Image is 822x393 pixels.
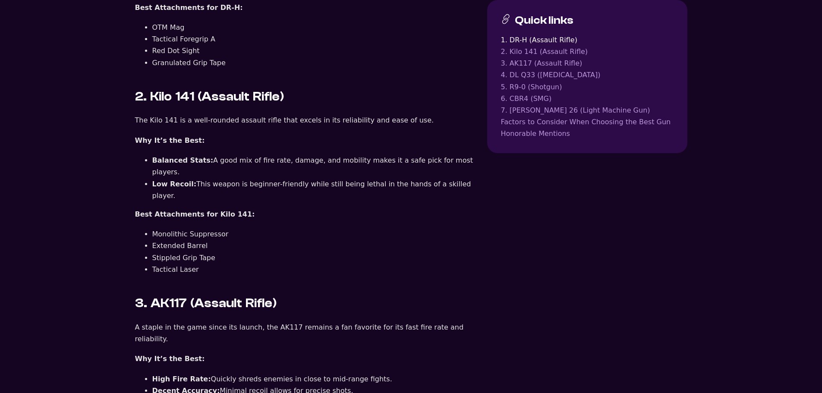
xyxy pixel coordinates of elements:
strong: Why It’s the Best: [135,355,205,363]
h3: Quick links [515,14,573,27]
strong: Balanced Stats: [152,156,214,164]
li: This weapon is beginner-friendly while still being lethal in the hands of a skilled player. [152,178,480,201]
li: Granulated Grip Tape [152,57,480,69]
li: Stippled Grip Tape [152,252,480,264]
a: 6. CBR4 (SMG) [501,93,674,104]
a: Honorable Mentions [501,128,674,139]
strong: Why It’s the Best: [135,136,205,145]
h2: 3. AK117 (Assault Rifle) [135,296,480,311]
li: Tactical Foregrip A [152,33,480,45]
a: 2. Kilo 141 (Assault Rifle) [501,46,674,57]
li: Tactical Laser [152,264,480,275]
a: 4. DL Q33 ([MEDICAL_DATA]) [501,69,674,81]
li: A good mix of fire rate, damage, and mobility makes it a safe pick for most players. [152,154,480,178]
a: 7. [PERSON_NAME] 26 (Light Machine Gun) [501,104,674,116]
a: Factors to Consider When Choosing the Best Gun [501,116,674,128]
p: A staple in the game since its launch, the AK117 remains a fan favorite for its fast fire rate an... [135,321,480,345]
li: Extended Barrel [152,240,480,252]
strong: Best Attachments for DR-H: [135,3,243,12]
li: Red Dot Sight [152,45,480,57]
h2: 2. Kilo 141 (Assault Rifle) [135,89,480,104]
a: 5. R9-0 (Shotgun) [501,81,674,93]
li: OTM Mag [152,22,480,33]
nav: Table of contents [501,34,674,140]
p: The Kilo 141 is a well-rounded assault rifle that excels in its reliability and ease of use. [135,114,480,126]
strong: High Fire Rate: [152,375,211,383]
strong: Low Recoil: [152,180,197,188]
a: 1. DR-H (Assault Rifle) [501,34,674,46]
strong: Best Attachments for Kilo 141: [135,210,255,218]
li: Monolithic Suppressor [152,228,480,240]
li: Quickly shreds enemies in close to mid-range fights. [152,373,480,385]
a: 3. AK117 (Assault Rifle) [501,57,674,69]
